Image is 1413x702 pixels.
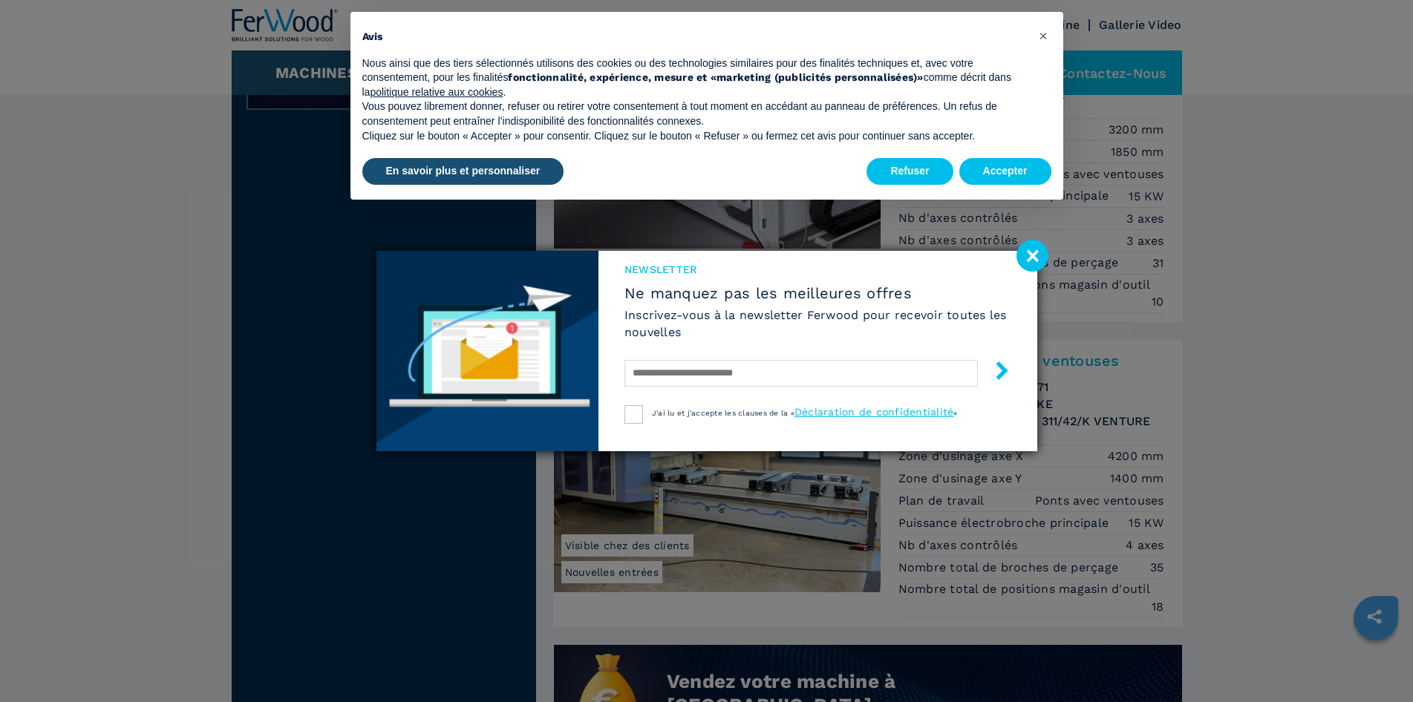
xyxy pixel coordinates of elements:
[624,262,1011,277] span: Newsletter
[953,409,957,417] span: »
[624,306,1011,341] h6: Inscrivez-vous à la newsletter Ferwood pour recevoir toutes les nouvelles
[362,129,1028,144] p: Cliquez sur le bouton « Accepter » pour consentir. Cliquez sur le bouton « Refuser » ou fermez ce...
[624,284,1011,302] span: Ne manquez pas les meilleures offres
[362,99,1028,128] p: Vous pouvez librement donner, refuser ou retirer votre consentement à tout moment en accédant au ...
[978,355,1011,390] button: submit-button
[1039,27,1048,45] span: ×
[508,71,923,83] strong: fonctionnalité, expérience, mesure et «marketing (publicités personnalisées)»
[362,30,1028,45] h2: Avis
[652,409,794,417] span: J'ai lu et j'accepte les clauses de la «
[362,56,1028,100] p: Nous ainsi que des tiers sélectionnés utilisons des cookies ou des technologies similaires pour d...
[376,251,598,451] img: Newsletter image
[959,158,1051,185] button: Accepter
[794,406,954,418] a: Déclaration de confidentialité
[362,158,564,185] button: En savoir plus et personnaliser
[1032,24,1056,47] button: Fermer cet avis
[867,158,953,185] button: Refuser
[370,86,503,98] a: politique relative aux cookies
